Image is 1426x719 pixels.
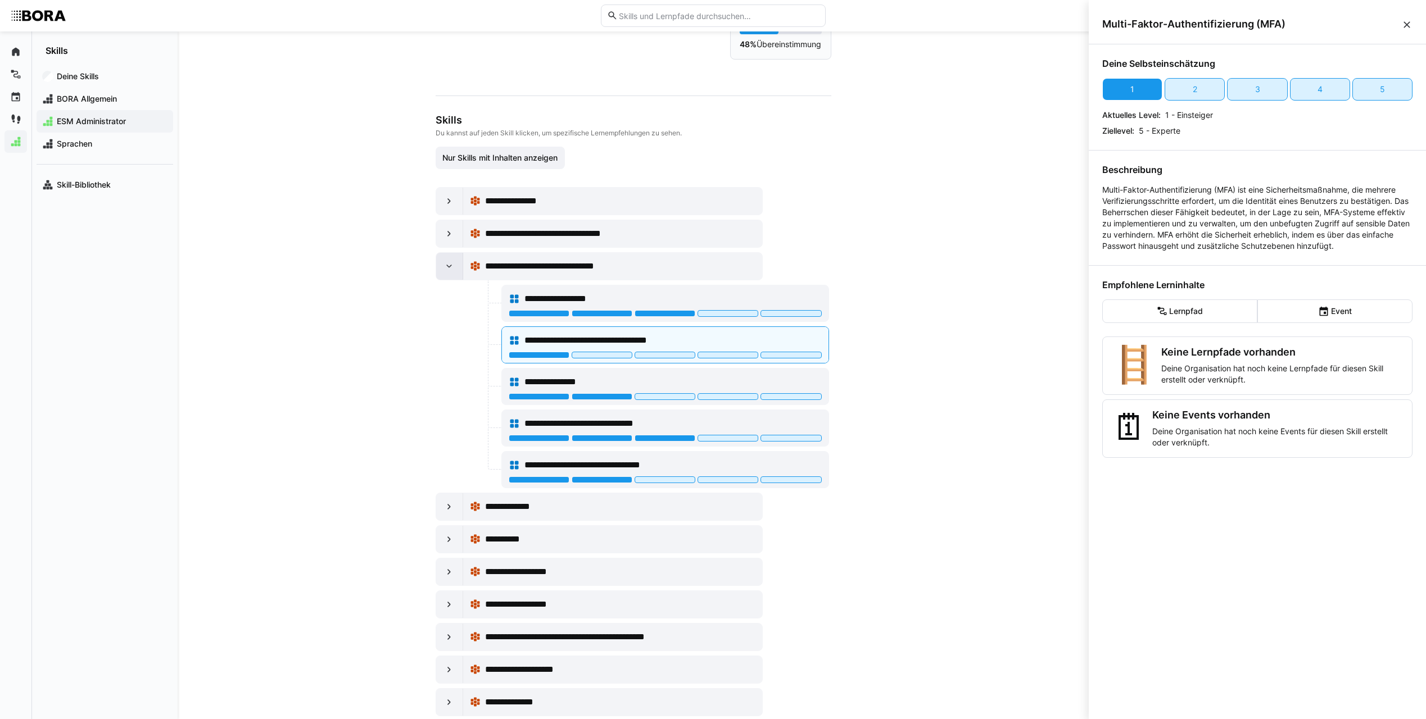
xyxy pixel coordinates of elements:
[1152,426,1403,448] p: Deine Organisation hat noch keine Events für diesen Skill erstellt oder verknüpft.
[1161,346,1403,358] h3: Keine Lernpfade vorhanden
[1112,346,1157,385] div: 🪜
[55,138,168,149] span: Sprachen
[1152,409,1403,421] h3: Keine Events vorhanden
[1102,18,1401,30] span: Multi-Faktor-Authentifizierung (MFA)
[55,93,168,104] span: BORA Allgemein
[441,152,559,163] span: Nur Skills mit Inhalten anzeigen
[436,114,829,126] h3: Skills
[1102,184,1413,252] p: Multi-Faktor-Authentifizierung (MFA) ist eine Sicherheitsmaßnahme, die mehrere Verifizierungsschr...
[1380,84,1385,95] div: 5
[1102,125,1134,136] p: Ziellevel:
[1102,279,1413,290] h4: Empfohlene Lerninhalte
[436,147,565,169] button: Nur Skills mit Inhalten anzeigen
[1255,84,1260,95] div: 3
[618,11,819,21] input: Skills und Lernpfade durchsuchen…
[55,116,168,127] span: ESM Administrator
[1257,299,1413,323] eds-button-option: Event
[1102,58,1413,69] h4: Deine Selbsteinschätzung
[1161,363,1403,385] p: Deine Organisation hat noch keine Lernpfade für diesen Skill erstellt oder verknüpft.
[740,39,757,49] strong: 48%
[1102,110,1161,121] p: Aktuelles Level:
[1112,409,1148,448] div: 🗓
[740,39,822,50] p: Übereinstimmung
[1102,164,1413,175] h4: Beschreibung
[1165,110,1213,121] p: 1 - Einsteiger
[1130,84,1134,95] div: 1
[1139,125,1180,136] p: 5 - Experte
[1193,84,1197,95] div: 2
[436,129,829,138] p: Du kannst auf jeden Skill klicken, um spezifische Lernempfehlungen zu sehen.
[1102,299,1257,323] eds-button-option: Lernpfad
[1318,84,1323,95] div: 4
